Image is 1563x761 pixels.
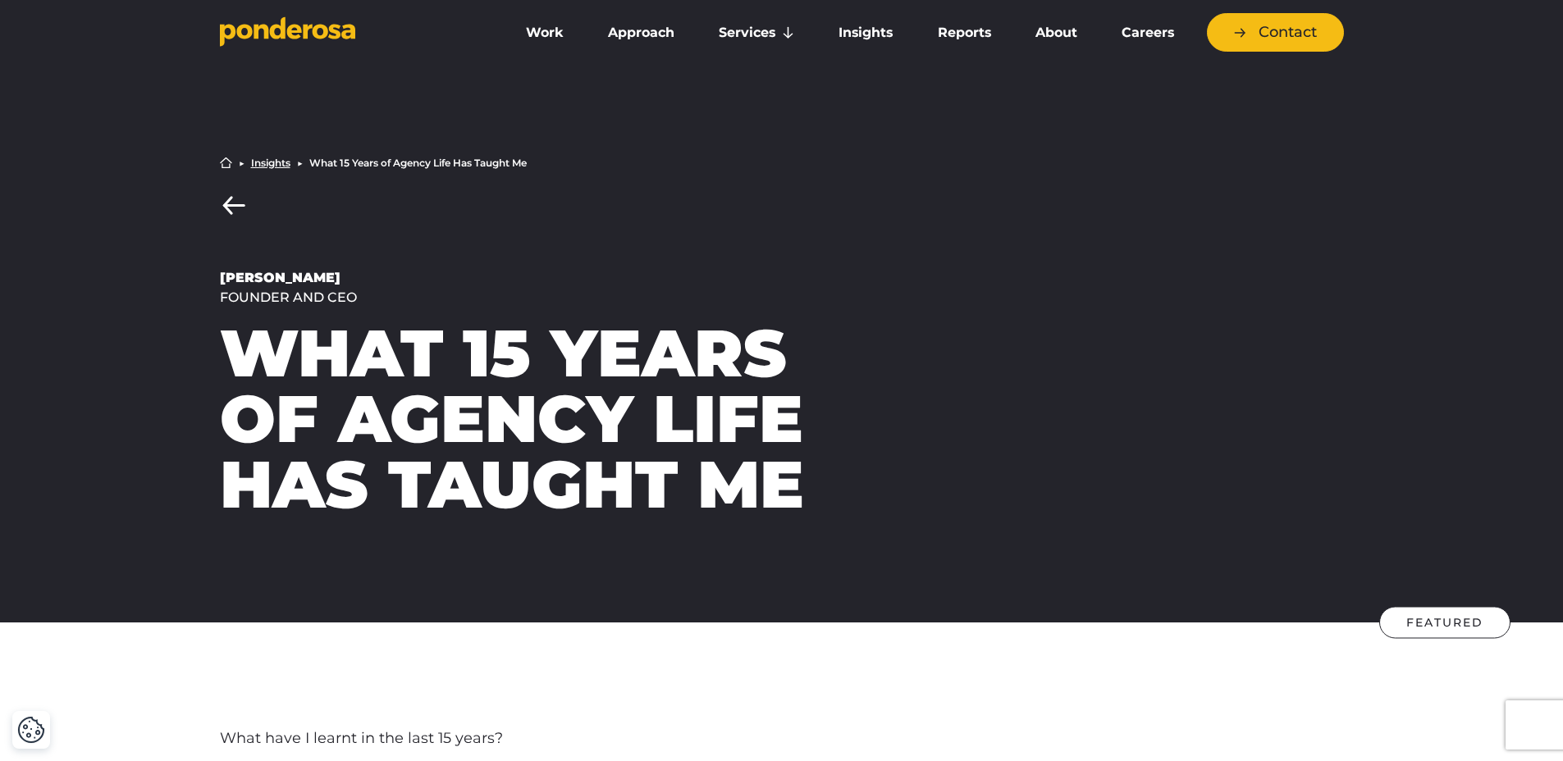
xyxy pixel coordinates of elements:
[589,16,693,50] a: Approach
[507,16,583,50] a: Work
[297,158,303,168] li: ▶︎
[820,16,912,50] a: Insights
[220,321,866,517] h1: What 15 Years of Agency Life Has Taught Me
[1017,16,1096,50] a: About
[220,268,866,288] div: [PERSON_NAME]
[1207,13,1344,52] a: Contact
[220,157,232,169] a: Home
[1103,16,1193,50] a: Careers
[251,158,290,168] a: Insights
[220,16,482,49] a: Go to homepage
[17,716,45,744] button: Cookie Settings
[919,16,1010,50] a: Reports
[220,288,866,308] div: Founder and CEO
[220,195,249,216] a: Back to Insights
[17,716,45,744] img: Revisit consent button
[220,727,961,750] p: What have I learnt in the last 15 years?
[309,158,527,168] li: What 15 Years of Agency Life Has Taught Me
[239,158,245,168] li: ▶︎
[700,16,813,50] a: Services
[1379,607,1510,639] div: Featured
